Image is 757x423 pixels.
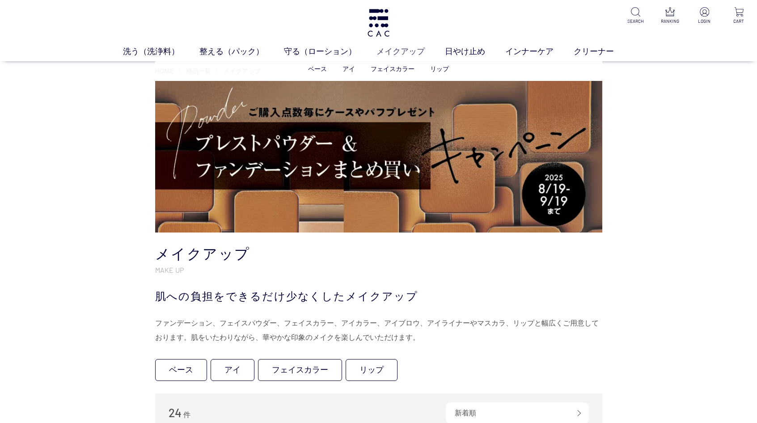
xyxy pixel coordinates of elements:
[694,18,715,25] p: LOGIN
[430,65,449,72] a: リップ
[659,7,681,25] a: RANKING
[694,7,715,25] a: LOGIN
[346,359,398,381] a: リップ
[258,359,342,381] a: フェイスカラー
[155,245,602,264] h1: メイクアップ
[308,65,327,72] a: ベース
[659,18,681,25] p: RANKING
[728,7,750,25] a: CART
[211,359,254,381] a: アイ
[155,288,602,305] div: 肌への負担をできるだけ少なくしたメイクアップ
[169,406,182,419] span: 24
[625,7,647,25] a: SEARCH
[625,18,647,25] p: SEARCH
[376,46,445,58] a: メイクアップ
[199,46,284,58] a: 整える（パック）
[728,18,750,25] p: CART
[155,316,602,345] div: ファンデーション、フェイスパウダー、フェイスカラー、アイカラー、アイブロウ、アイライナーやマスカラ、リップと幅広くご用意しております。肌をいたわりながら、華やかな印象のメイクを楽しんでいただけます。
[574,46,634,58] a: クリーナー
[445,46,505,58] a: 日やけ止め
[371,65,414,72] a: フェイスカラー
[183,411,190,419] span: 件
[284,46,376,58] a: 守る（ローション）
[366,9,390,37] img: logo
[505,46,574,58] a: インナーケア
[343,65,355,72] a: アイ
[155,265,602,275] p: MAKE UP
[155,359,207,381] a: ベース
[123,46,199,58] a: 洗う（洗浄料）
